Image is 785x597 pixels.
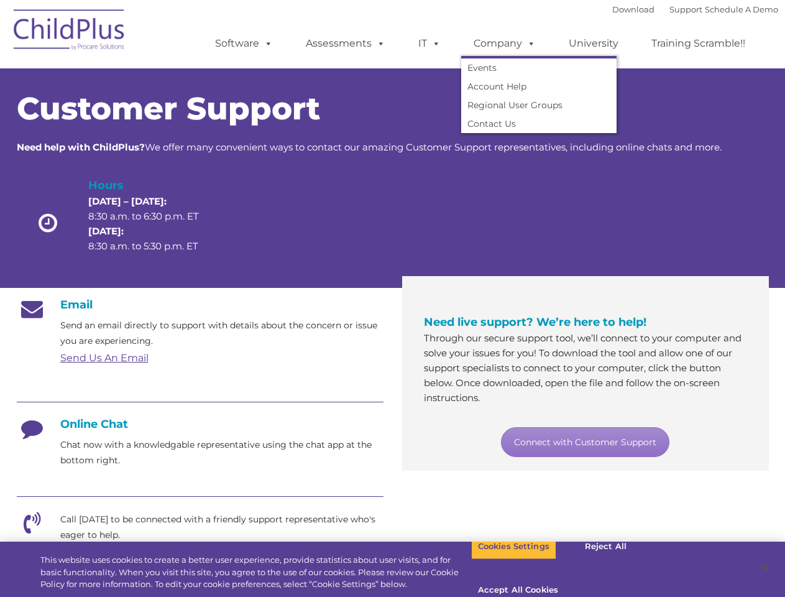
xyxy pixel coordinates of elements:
[60,437,383,468] p: Chat now with a knowledgable representative using the chat app at the bottom right.
[424,315,646,329] span: Need live support? We’re here to help!
[424,331,747,405] p: Through our secure support tool, we’ll connect to your computer and solve your issues for you! To...
[705,4,778,14] a: Schedule A Demo
[7,1,132,63] img: ChildPlus by Procare Solutions
[17,298,383,312] h4: Email
[60,352,149,364] a: Send Us An Email
[751,555,779,582] button: Close
[612,4,778,14] font: |
[60,512,383,543] p: Call [DATE] to be connected with a friendly support representative who's eager to help.
[88,225,124,237] strong: [DATE]:
[88,194,220,254] p: 8:30 a.m. to 6:30 p.m. ET 8:30 a.m. to 5:30 p.m. ET
[17,141,722,153] span: We offer many convenient ways to contact our amazing Customer Support representatives, including ...
[461,31,548,56] a: Company
[612,4,654,14] a: Download
[461,77,617,96] a: Account Help
[669,4,702,14] a: Support
[40,554,471,591] div: This website uses cookies to create a better user experience, provide statistics about user visit...
[17,417,383,431] h4: Online Chat
[461,96,617,114] a: Regional User Groups
[203,31,285,56] a: Software
[17,90,320,127] span: Customer Support
[461,114,617,133] a: Contact Us
[567,534,645,560] button: Reject All
[501,427,669,457] a: Connect with Customer Support
[461,58,617,77] a: Events
[556,31,631,56] a: University
[17,141,145,153] strong: Need help with ChildPlus?
[639,31,758,56] a: Training Scramble!!
[88,177,220,194] h4: Hours
[88,195,167,207] strong: [DATE] – [DATE]:
[406,31,453,56] a: IT
[471,534,556,560] button: Cookies Settings
[293,31,398,56] a: Assessments
[60,318,383,349] p: Send an email directly to support with details about the concern or issue you are experiencing.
